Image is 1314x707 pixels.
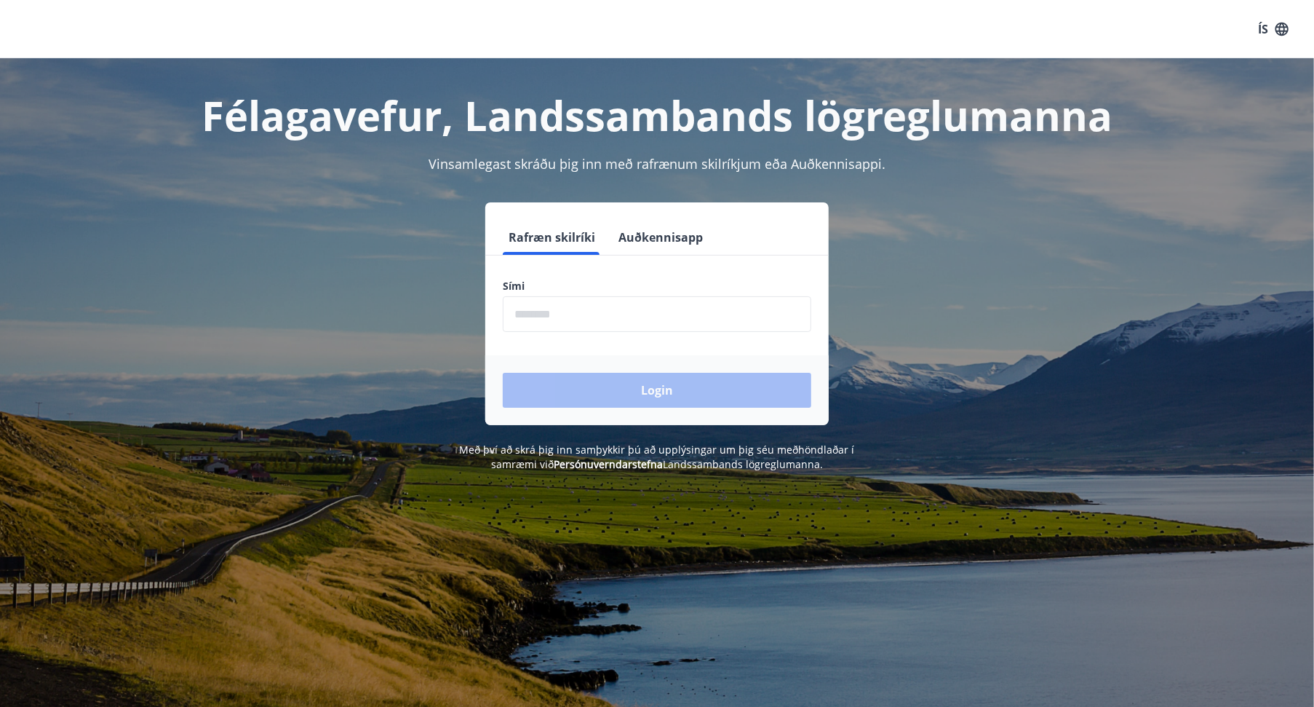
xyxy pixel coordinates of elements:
button: Auðkennisapp [613,220,709,255]
a: Persónuverndarstefna [554,457,663,471]
button: Rafræn skilríki [503,220,601,255]
h1: Félagavefur, Landssambands lögreglumanna [151,87,1163,143]
span: Vinsamlegast skráðu þig inn með rafrænum skilríkjum eða Auðkennisappi. [429,155,885,173]
span: Með því að skrá þig inn samþykkir þú að upplýsingar um þig séu meðhöndlaðar í samræmi við Landssa... [460,443,855,471]
button: ÍS [1250,16,1297,42]
label: Sími [503,279,811,293]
